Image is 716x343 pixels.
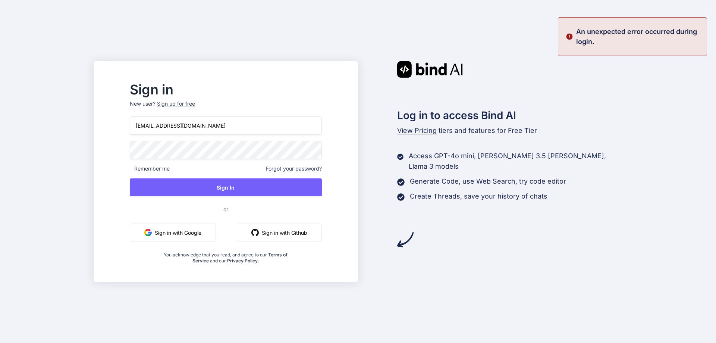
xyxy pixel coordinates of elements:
img: github [251,229,259,236]
p: New user? [130,100,322,116]
img: Bind AI logo [397,61,463,78]
div: Sign up for free [157,100,195,107]
span: Remember me [130,165,170,172]
div: You acknowledge that you read, and agree to our and our [162,247,290,264]
p: Create Threads, save your history of chats [410,191,547,202]
a: Terms of Service [192,252,288,264]
h2: Sign in [130,84,322,96]
img: arrow [397,231,414,248]
p: tiers and features for Free Tier [397,125,622,136]
span: or [194,200,258,218]
p: Generate Code, use Web Search, try code editor [410,176,566,187]
img: google [144,229,152,236]
h2: Log in to access Bind AI [397,107,622,123]
button: Sign in with Github [237,224,322,241]
button: Sign In [130,178,322,196]
img: alert [566,26,573,47]
span: Forgot your password? [266,165,322,172]
p: Access GPT-4o mini, [PERSON_NAME] 3.5 [PERSON_NAME], Llama 3 models [409,151,622,172]
span: View Pricing [397,127,437,134]
a: Privacy Policy. [227,258,259,264]
button: Sign in with Google [130,224,216,241]
input: Login or Email [130,116,322,135]
p: An unexpected error occurred during login. [576,26,702,47]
